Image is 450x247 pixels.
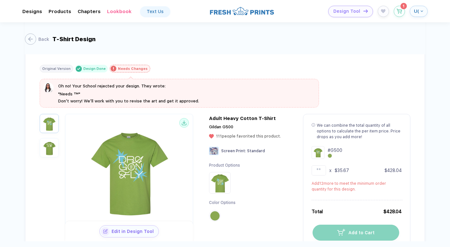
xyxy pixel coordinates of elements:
div: Total [312,208,323,215]
div: T-Shirt Design [52,36,96,42]
img: icon [337,229,345,235]
div: Design Done [83,67,106,71]
button: Oh no! Your School rejected your design. They wrote:"Needs ™"Don’t worry! We’ll work with you to ... [43,83,199,104]
a: Text Us [140,6,170,17]
div: Lookbook [107,9,132,14]
div: We can combine the total quantity of all options to calculate the per item price. Price drops as ... [317,123,402,140]
img: logo [210,6,274,16]
div: Adult Heavy Cotton T-Shirt [209,116,276,121]
img: be2e4686-c1f9-40c3-be87-08974b6bff98_nt_front_1756920982799.jpg [67,120,191,220]
sup: 1 [400,3,407,9]
button: iconEdit in Design Tool [99,225,159,237]
span: Oh no! Your School rejected your design. They wrote: [58,84,166,88]
button: Back [25,34,49,45]
img: be2e4686-c1f9-40c3-be87-08974b6bff98_nt_back_1756920982802.jpg [41,140,57,156]
div: Color Options [209,200,240,206]
div: $428.04 [384,167,402,174]
img: icon [363,9,368,13]
img: Screen Print [209,147,219,155]
span: Don’t worry! We’ll work with you to revise the art and get it approved. [58,99,199,103]
span: Edit in Design Tool [110,229,159,234]
span: "Needs ™" [58,92,80,96]
img: Design Group Summary Cell [312,146,324,159]
span: 1 [403,4,404,8]
div: ProductsToggle dropdown menu [49,9,71,14]
img: sophie [43,83,54,93]
div: # G500 [328,147,342,153]
span: Gildan G500 [209,124,233,129]
div: Product Options [209,163,240,168]
div: Add 12 more to meet the minimum order quantity for this design. [312,181,402,192]
div: LookbookToggle dropdown menu chapters [107,9,132,14]
button: U( [410,6,428,17]
span: Standard [247,149,265,153]
span: 111 people favorited this product. [216,134,281,138]
div: $428.04 [383,208,402,215]
div: DesignsToggle dropdown menu [22,9,42,14]
span: Design Tool [333,9,360,14]
img: Product Option [210,173,229,192]
div: x [329,167,331,174]
span: Add to Cart [345,230,375,235]
span: Screen Print : [221,149,246,153]
div: ChaptersToggle dropdown menu chapters [78,9,101,14]
button: Design Toolicon [328,6,373,17]
div: $35.67 [335,167,349,174]
img: be2e4686-c1f9-40c3-be87-08974b6bff98_nt_front_1756920982799.jpg [41,116,57,131]
div: Needs Changes [118,67,148,71]
span: U( [414,8,419,14]
img: icon [101,227,110,236]
div: Original Version [42,67,71,71]
div: Back [38,37,49,42]
button: iconAdd to Cart [313,225,399,241]
div: Text Us [147,9,164,14]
